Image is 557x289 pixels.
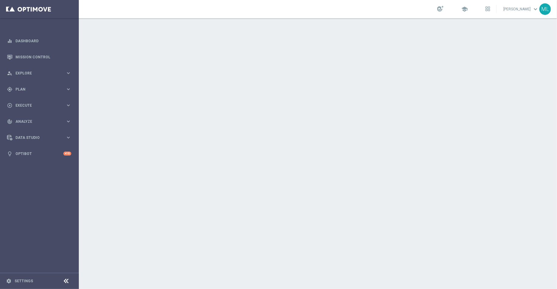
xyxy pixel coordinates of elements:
i: settings [6,278,12,284]
span: Analyze [15,120,65,123]
div: Mission Control [7,49,71,65]
span: Execute [15,104,65,107]
div: Data Studio [7,135,65,140]
i: person_search [7,71,12,76]
i: track_changes [7,119,12,124]
div: Optibot [7,146,71,162]
div: +10 [63,152,71,156]
i: keyboard_arrow_right [65,135,71,140]
i: play_circle_outline [7,103,12,108]
span: Data Studio [15,136,65,139]
span: keyboard_arrow_down [532,6,539,12]
button: gps_fixed Plan keyboard_arrow_right [7,87,72,92]
button: lightbulb Optibot +10 [7,151,72,156]
span: Plan [15,88,65,91]
div: Plan [7,87,65,92]
div: Analyze [7,119,65,124]
div: Execute [7,103,65,108]
span: school [461,6,468,12]
i: lightbulb [7,151,12,157]
span: Explore [15,71,65,75]
div: Explore [7,71,65,76]
i: keyboard_arrow_right [65,102,71,108]
button: track_changes Analyze keyboard_arrow_right [7,119,72,124]
a: Settings [15,279,33,283]
button: equalizer Dashboard [7,39,72,43]
a: Dashboard [15,33,71,49]
button: person_search Explore keyboard_arrow_right [7,71,72,76]
i: keyboard_arrow_right [65,119,71,124]
a: Optibot [15,146,63,162]
i: equalizer [7,38,12,44]
a: Mission Control [15,49,71,65]
button: play_circle_outline Execute keyboard_arrow_right [7,103,72,108]
i: keyboard_arrow_right [65,70,71,76]
i: keyboard_arrow_right [65,86,71,92]
button: Mission Control [7,55,72,60]
i: gps_fixed [7,87,12,92]
div: Dashboard [7,33,71,49]
button: Data Studio keyboard_arrow_right [7,135,72,140]
a: [PERSON_NAME]keyboard_arrow_down [503,5,539,14]
div: ML [539,3,551,15]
